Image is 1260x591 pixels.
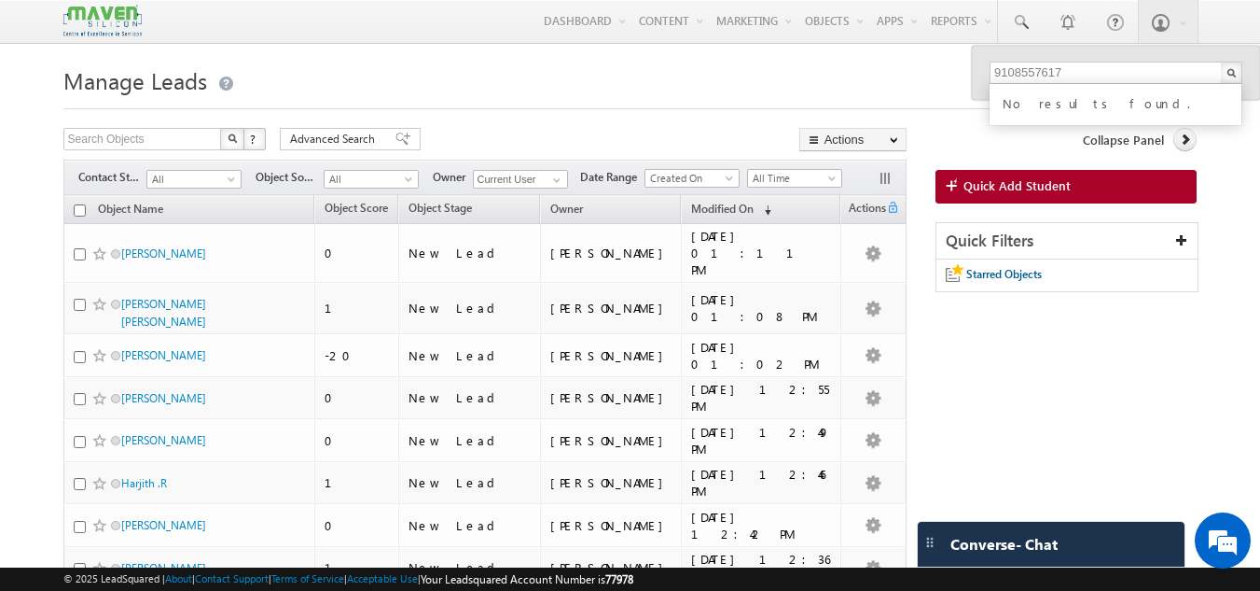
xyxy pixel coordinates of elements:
[550,347,672,364] div: [PERSON_NAME]
[408,245,532,261] div: New Lead
[325,389,390,406] div: 0
[691,228,832,278] div: [DATE] 01:11 PM
[580,169,644,186] span: Date Range
[121,348,206,362] a: [PERSON_NAME]
[408,559,532,576] div: New Lead
[408,389,532,406] div: New Lead
[550,432,672,449] div: [PERSON_NAME]
[315,198,397,222] a: Object Score
[325,474,390,491] div: 1
[748,170,837,187] span: All Time
[691,551,832,584] div: [DATE] 12:36 PM
[550,300,672,317] div: [PERSON_NAME]
[550,245,672,261] div: [PERSON_NAME]
[256,169,324,186] span: Object Source
[936,223,1198,260] div: Quick Filters
[645,170,734,187] span: Created On
[121,518,206,532] a: [PERSON_NAME]
[550,559,672,576] div: [PERSON_NAME]
[691,339,832,373] div: [DATE] 01:02 PM
[963,177,1071,194] span: Quick Add Student
[78,169,146,186] span: Contact Stage
[325,245,390,261] div: 0
[271,572,344,584] a: Terms of Service
[756,203,771,218] span: (sorted descending)
[63,570,633,588] span: © 2025 LeadSquared | | | | |
[990,62,1242,84] input: Search Objects
[691,202,754,216] span: Modified On
[121,297,206,329] a: [PERSON_NAME] [PERSON_NAME]
[691,381,832,415] div: [DATE] 12:55 PM
[325,559,390,576] div: 1
[1083,132,1164,148] span: Collapse Panel
[550,202,583,216] span: Owner
[243,128,266,150] button: ?
[799,128,907,151] button: Actions
[605,572,633,586] span: 77978
[195,572,269,584] a: Contact Support
[347,572,418,584] a: Acceptable Use
[950,536,1058,553] span: Converse - Chat
[691,466,832,500] div: [DATE] 12:46 PM
[408,517,532,534] div: New Lead
[682,198,781,222] a: Modified On (sorted descending)
[399,198,481,222] a: Object Stage
[325,201,388,215] span: Object Score
[421,572,633,586] span: Your Leadsquared Account Number is
[473,170,568,189] input: Type to Search
[165,572,192,584] a: About
[999,90,1249,114] div: No results found.
[228,134,237,143] img: Search
[121,391,206,405] a: [PERSON_NAME]
[325,432,390,449] div: 0
[550,474,672,491] div: [PERSON_NAME]
[408,474,532,491] div: New Lead
[691,509,832,542] div: [DATE] 12:42 PM
[691,291,832,325] div: [DATE] 01:08 PM
[408,201,472,215] span: Object Stage
[325,347,390,364] div: -20
[935,170,1198,204] a: Quick Add Student
[550,389,672,406] div: [PERSON_NAME]
[121,433,206,447] a: [PERSON_NAME]
[324,170,419,189] a: All
[550,517,672,534] div: [PERSON_NAME]
[408,347,532,364] div: New Lead
[121,246,206,260] a: [PERSON_NAME]
[408,300,532,317] div: New Lead
[543,171,566,190] a: Show All Items
[691,424,832,457] div: [DATE] 12:49 PM
[74,204,86,217] input: Check all records
[121,476,167,490] a: Harjith .R
[147,171,236,188] span: All
[63,65,207,95] span: Manage Leads
[325,171,413,188] span: All
[63,5,142,37] img: Custom Logo
[325,300,390,317] div: 1
[966,267,1042,281] span: Starred Objects
[290,131,381,148] span: Advanced Search
[644,169,740,188] a: Created On
[121,561,206,575] a: [PERSON_NAME]
[408,432,532,449] div: New Lead
[89,199,173,223] a: Object Name
[747,169,842,188] a: All Time
[433,169,473,186] span: Owner
[146,170,242,189] a: All
[250,131,258,147] span: ?
[922,535,937,550] img: carter-drag
[325,517,390,534] div: 0
[841,198,886,222] span: Actions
